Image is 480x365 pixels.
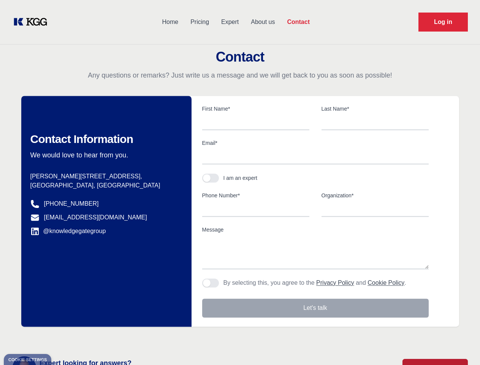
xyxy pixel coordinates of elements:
button: Let's talk [202,298,429,317]
p: [PERSON_NAME][STREET_ADDRESS], [30,172,179,181]
a: Cookie Policy [368,279,404,286]
label: Email* [202,139,429,147]
a: Request Demo [418,13,468,32]
a: Contact [281,12,316,32]
label: First Name* [202,105,309,113]
p: By selecting this, you agree to the and . [223,278,406,287]
iframe: Chat Widget [442,328,480,365]
h2: Contact [9,49,471,65]
a: KOL Knowledge Platform: Talk to Key External Experts (KEE) [12,16,53,28]
p: [GEOGRAPHIC_DATA], [GEOGRAPHIC_DATA] [30,181,179,190]
a: @knowledgegategroup [30,227,106,236]
a: [PHONE_NUMBER] [44,199,99,208]
a: [EMAIL_ADDRESS][DOMAIN_NAME] [44,213,147,222]
a: Expert [215,12,245,32]
h2: Contact Information [30,132,179,146]
label: Phone Number* [202,192,309,199]
p: We would love to hear from you. [30,151,179,160]
p: Any questions or remarks? Just write us a message and we will get back to you as soon as possible! [9,71,471,80]
a: Home [156,12,184,32]
label: Organization* [322,192,429,199]
a: About us [245,12,281,32]
a: Privacy Policy [316,279,354,286]
div: I am an expert [223,174,258,182]
div: Cookie settings [8,358,47,362]
label: Message [202,226,429,233]
a: Pricing [184,12,215,32]
label: Last Name* [322,105,429,113]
